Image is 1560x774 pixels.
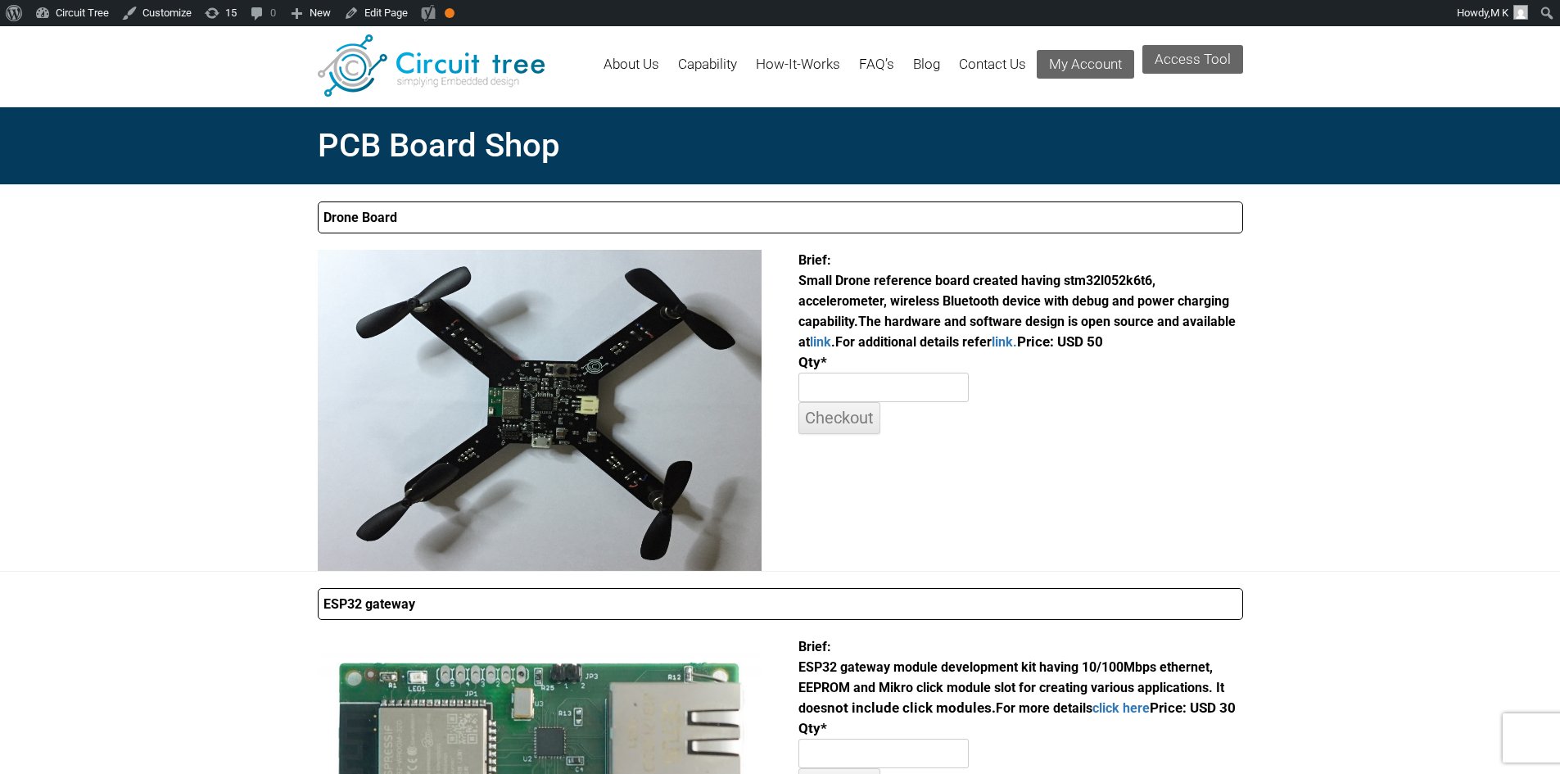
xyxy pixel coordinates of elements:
a: About Us [604,45,659,98]
span: M K [1490,7,1508,19]
a: link. [992,334,1017,350]
h1: PCB Board Shop [318,121,1243,170]
summary: Drone Board [318,201,1243,233]
a: How-It-Works [756,45,840,98]
span: Brief: Small Drone reference board created having stm32l052k6t6, accelerometer, wireless Bluetoot... [798,252,1229,329]
summary: ESP32 gateway [318,588,1243,620]
a: FAQ’s [859,45,894,98]
span: The hardware and software design is open source and available at . [798,314,1236,350]
div: OK [445,8,454,18]
a: Blog [913,45,940,98]
a: Contact Us [959,45,1026,98]
div: Price: USD 50 Qty [798,250,1242,434]
span: For more details [996,700,1150,716]
input: Checkout [798,402,880,434]
a: link [810,334,831,350]
a: Capability [678,45,737,98]
img: Circuit Tree [318,34,545,97]
a: My Account [1037,50,1134,79]
a: Access Tool [1142,45,1243,74]
span: For additional details refer [835,334,1017,350]
span: ESP32 gateway module development kit having 10/100Mbps ethernet, EEPROM and Mikro click module sl... [798,639,1224,716]
span: Brief: [798,639,831,654]
a: click here [1092,700,1150,716]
